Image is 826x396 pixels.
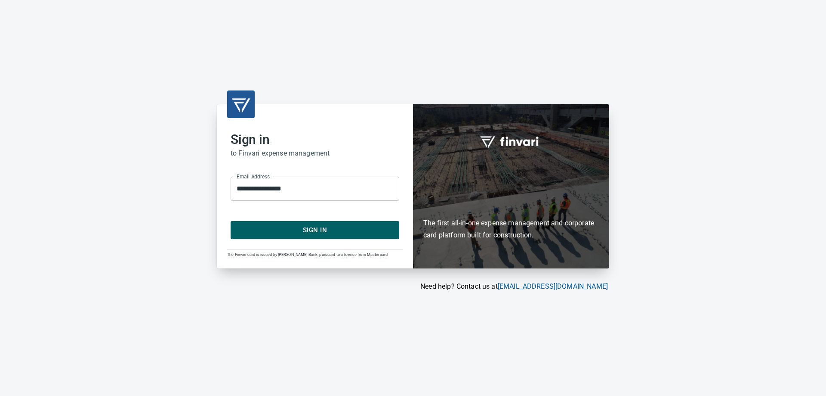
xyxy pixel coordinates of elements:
a: [EMAIL_ADDRESS][DOMAIN_NAME] [498,282,608,290]
span: The Finvari card is issued by [PERSON_NAME] Bank, pursuant to a license from Mastercard [227,253,388,257]
button: Sign In [231,221,399,239]
span: Sign In [240,225,390,236]
h2: Sign in [231,132,399,147]
img: transparent_logo.png [231,94,251,115]
h6: The first all-in-one expense management and corporate card platform built for construction. [423,168,599,242]
img: fullword_logo_white.png [479,131,543,151]
p: Need help? Contact us at [217,281,608,292]
h6: to Finvari expense management [231,147,399,159]
div: Finvari [413,104,609,268]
